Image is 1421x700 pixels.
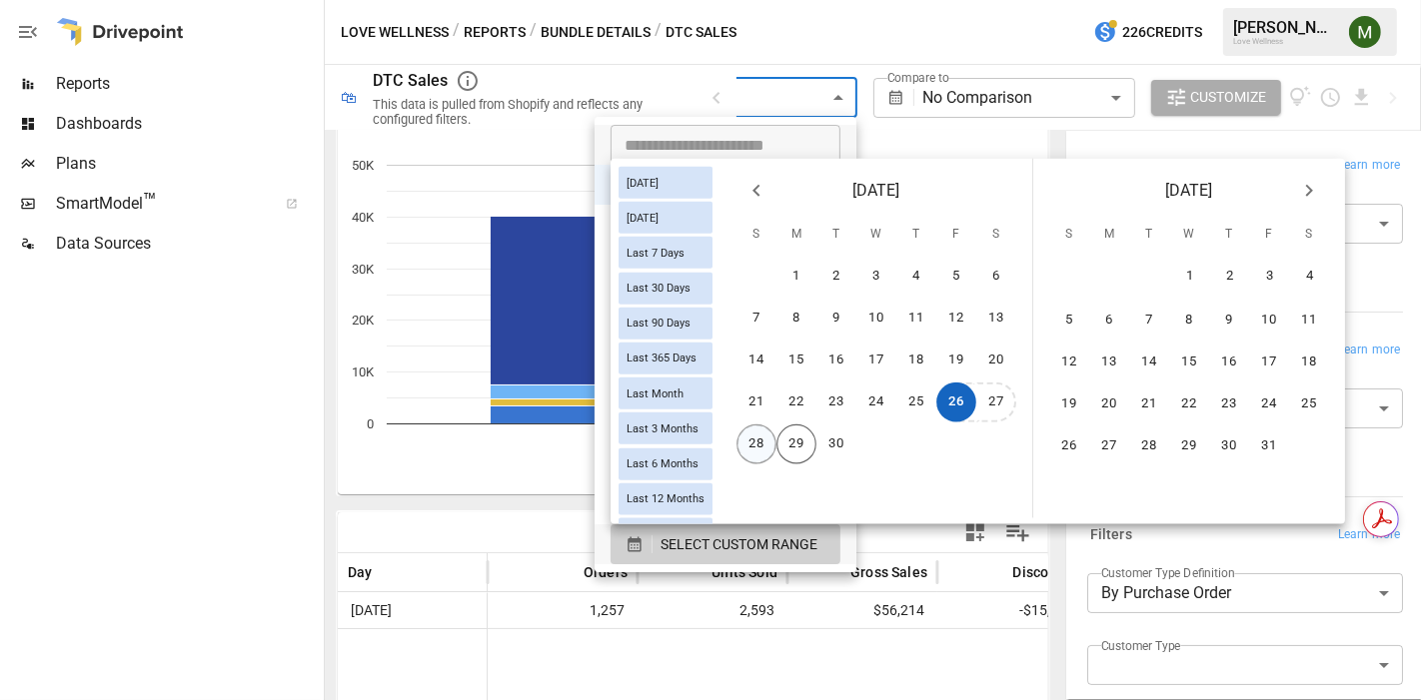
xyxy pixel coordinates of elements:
[976,341,1016,380] button: 20
[1170,257,1210,297] button: 1
[938,215,974,255] span: Friday
[936,341,976,380] button: 19
[1291,215,1327,255] span: Saturday
[595,245,856,285] li: Last 30 Days
[595,404,856,444] li: Month to Date
[1289,171,1329,211] button: Next month
[1289,343,1329,382] button: 18
[1290,257,1330,297] button: 4
[619,377,712,409] div: Last Month
[1249,343,1289,382] button: 17
[1169,343,1209,382] button: 15
[619,457,707,470] span: Last 6 Months
[611,524,840,564] button: SELECT CUSTOM RANGE
[619,482,712,514] div: Last 12 Months
[619,176,667,189] span: [DATE]
[976,299,1016,339] button: 13
[619,343,712,374] div: Last 365 Days
[1209,384,1249,424] button: 23
[1169,426,1209,466] button: 29
[1169,384,1209,424] button: 22
[976,382,1016,422] button: 27
[976,257,1016,297] button: 6
[896,382,936,422] button: 25
[1169,301,1209,341] button: 8
[1251,215,1287,255] span: Friday
[619,272,712,304] div: Last 30 Days
[856,382,896,422] button: 24
[595,205,856,245] li: Last 7 Days
[619,237,712,269] div: Last 7 Days
[619,412,712,444] div: Last 3 Months
[619,386,692,399] span: Last Month
[1129,426,1169,466] button: 28
[619,447,712,479] div: Last 6 Months
[1166,177,1213,205] span: [DATE]
[778,215,814,255] span: Monday
[1091,215,1127,255] span: Monday
[619,211,667,224] span: [DATE]
[1289,384,1329,424] button: 25
[1049,384,1089,424] button: 19
[1089,301,1129,341] button: 6
[898,215,934,255] span: Thursday
[978,215,1014,255] span: Saturday
[1049,301,1089,341] button: 5
[595,285,856,325] li: Last 3 Months
[896,257,936,297] button: 4
[1209,426,1249,466] button: 30
[1171,215,1207,255] span: Wednesday
[776,382,816,422] button: 22
[816,341,856,380] button: 16
[776,257,816,297] button: 1
[1209,301,1249,341] button: 9
[619,247,693,260] span: Last 7 Days
[1209,343,1249,382] button: 16
[1289,301,1329,341] button: 11
[1249,426,1289,466] button: 31
[776,424,816,464] button: 29
[816,299,856,339] button: 9
[1089,343,1129,382] button: 13
[736,424,776,464] button: 28
[856,341,896,380] button: 17
[736,171,776,211] button: Previous month
[1129,384,1169,424] button: 21
[816,424,856,464] button: 30
[1249,384,1289,424] button: 24
[1129,343,1169,382] button: 14
[736,299,776,339] button: 7
[595,484,856,524] li: Last Quarter
[619,518,712,550] div: Last Year
[858,215,894,255] span: Wednesday
[1089,384,1129,424] button: 20
[619,282,699,295] span: Last 30 Days
[818,215,854,255] span: Tuesday
[595,364,856,404] li: Last 12 Months
[1049,343,1089,382] button: 12
[853,177,900,205] span: [DATE]
[896,341,936,380] button: 18
[619,492,712,505] span: Last 12 Months
[619,167,712,199] div: [DATE]
[595,325,856,364] li: Last 6 Months
[1049,426,1089,466] button: 26
[661,532,817,557] span: SELECT CUSTOM RANGE
[1211,215,1247,255] span: Thursday
[619,202,712,234] div: [DATE]
[619,351,705,364] span: Last 365 Days
[856,299,896,339] button: 10
[776,299,816,339] button: 8
[1051,215,1087,255] span: Sunday
[1210,257,1250,297] button: 2
[776,341,816,380] button: 15
[738,215,774,255] span: Sunday
[619,422,707,435] span: Last 3 Months
[1129,301,1169,341] button: 7
[1089,426,1129,466] button: 27
[595,444,856,484] li: This Quarter
[816,257,856,297] button: 2
[1249,301,1289,341] button: 10
[619,307,712,339] div: Last 90 Days
[736,341,776,380] button: 14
